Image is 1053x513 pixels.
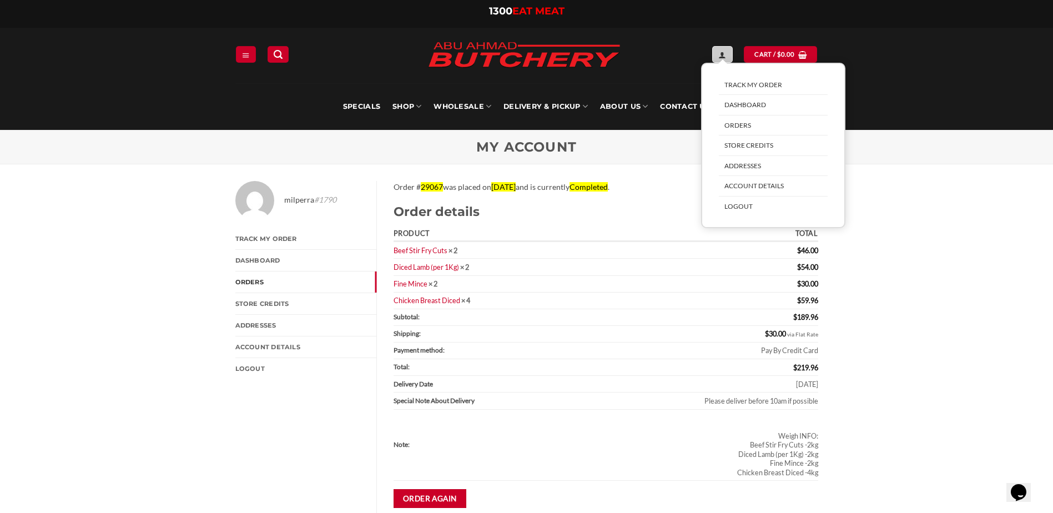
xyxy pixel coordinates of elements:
[236,46,256,62] a: Menu
[571,393,818,409] td: Please deliver before 10am if possible
[235,250,376,271] a: Dashboard
[461,296,470,305] strong: × 4
[235,358,376,379] a: Logout
[777,51,795,58] bdi: 0.00
[394,181,818,194] p: Order # was placed on and is currently .
[429,279,437,288] strong: × 2
[434,83,491,130] a: Wholesale
[394,376,571,393] th: Delivery Date
[797,279,818,288] bdi: 30.00
[793,313,797,321] span: $
[394,204,818,220] h2: Order details
[460,263,469,271] strong: × 2
[394,309,571,326] th: Subtotal:
[314,195,336,204] em: #1790
[394,296,460,305] a: Chicken Breast Diced
[777,49,781,59] span: $
[797,263,801,271] span: $
[719,135,828,156] a: Store Credits
[394,393,571,409] th: Special Note About Delivery
[394,410,571,481] th: Note:
[235,228,376,249] a: Track My Order
[394,226,571,242] th: Product
[571,376,818,393] td: [DATE]
[571,226,818,242] th: Total
[489,5,565,17] a: 1300EAT MEAT
[394,326,571,343] th: Shipping:
[394,359,571,376] th: Total:
[797,246,801,255] span: $
[235,336,376,358] a: Account details
[268,46,289,62] a: Search
[421,182,443,192] mark: 29067
[797,279,801,288] span: $
[571,343,818,359] td: Pay By Credit Card
[491,182,516,192] mark: [DATE]
[719,156,828,177] a: Addresses
[744,46,817,62] a: View cart
[660,83,710,130] a: Contact Us
[571,410,818,481] td: Weigh INFO: Beef Stir Fry Cuts -2kg Diced Lamb (per 1Kg) -2kg Fine Mince -2kg Chicken Breast Dice...
[797,296,801,305] span: $
[235,315,376,336] a: Addresses
[235,271,376,293] a: Orders
[392,83,421,130] a: SHOP
[394,279,427,288] a: Fine Mince
[235,139,818,155] h1: My Account
[394,246,447,255] a: Beef Stir Fry Cuts
[1006,469,1042,502] iframe: chat widget
[793,363,818,372] span: 219.96
[797,263,818,271] bdi: 54.00
[394,489,466,509] a: Order again
[419,34,629,77] img: Abu Ahmad Butchery
[570,182,608,192] mark: Completed
[235,293,376,314] a: Store Credits
[787,331,818,338] small: via Flat Rate
[394,263,459,271] a: Diced Lamb (per 1Kg)
[793,313,818,321] span: 189.96
[719,115,828,136] a: Orders
[503,83,588,130] a: Delivery & Pickup
[489,5,512,17] span: 1300
[797,296,818,305] bdi: 59.96
[394,343,571,359] th: Payment method:
[719,75,828,95] a: Track My Order
[719,197,828,217] a: Logout
[797,246,818,255] bdi: 46.00
[719,95,828,115] a: Dashboard
[765,329,786,338] span: 30.00
[712,46,732,62] a: My account
[765,329,769,338] span: $
[719,176,828,197] a: Account details
[512,5,565,17] span: EAT MEAT
[235,181,274,220] img: Avatar of milperra
[793,363,797,372] span: $
[754,49,794,59] span: Cart /
[343,83,380,130] a: Specials
[284,194,336,207] span: milperra
[235,228,376,379] nav: Account pages
[600,83,648,130] a: About Us
[449,246,457,255] strong: × 2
